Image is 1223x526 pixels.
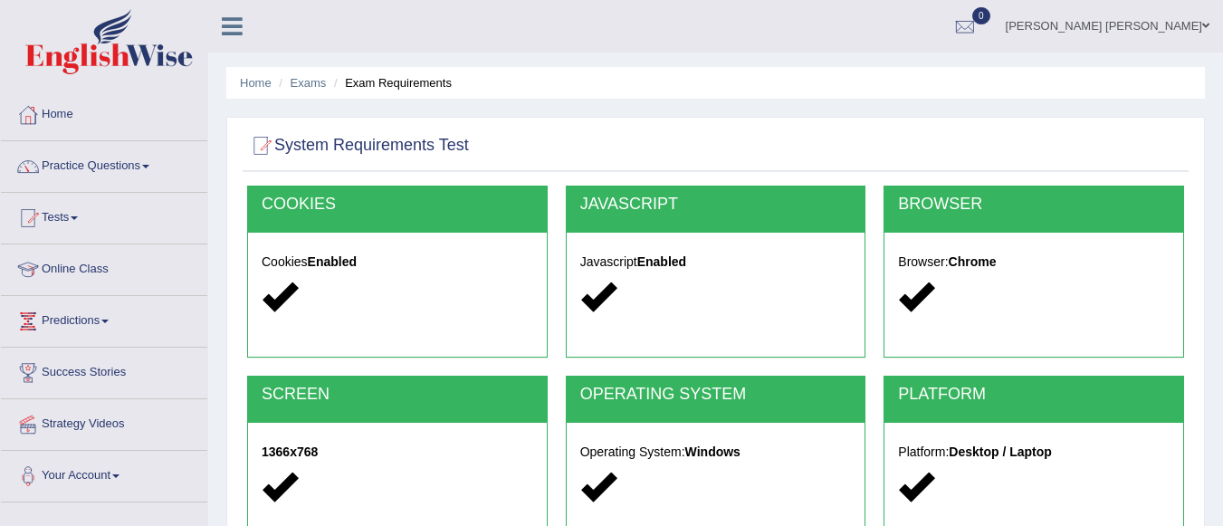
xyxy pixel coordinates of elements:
li: Exam Requirements [330,74,452,91]
a: Home [240,76,272,90]
strong: Enabled [637,254,686,269]
a: Home [1,90,207,135]
h2: BROWSER [898,196,1170,214]
a: Tests [1,193,207,238]
h5: Platform: [898,445,1170,459]
h2: COOKIES [262,196,533,214]
h2: PLATFORM [898,386,1170,404]
strong: Enabled [308,254,357,269]
a: Strategy Videos [1,399,207,445]
a: Online Class [1,244,207,290]
a: Your Account [1,451,207,496]
strong: 1366x768 [262,445,318,459]
h2: OPERATING SYSTEM [580,386,852,404]
h5: Javascript [580,255,852,269]
a: Exams [291,76,327,90]
h2: JAVASCRIPT [580,196,852,214]
h2: SCREEN [262,386,533,404]
a: Practice Questions [1,141,207,186]
strong: Chrome [949,254,997,269]
a: Success Stories [1,348,207,393]
strong: Desktop / Laptop [949,445,1052,459]
span: 0 [972,7,990,24]
h5: Browser: [898,255,1170,269]
h5: Cookies [262,255,533,269]
a: Predictions [1,296,207,341]
strong: Windows [685,445,740,459]
h2: System Requirements Test [247,132,469,159]
h5: Operating System: [580,445,852,459]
